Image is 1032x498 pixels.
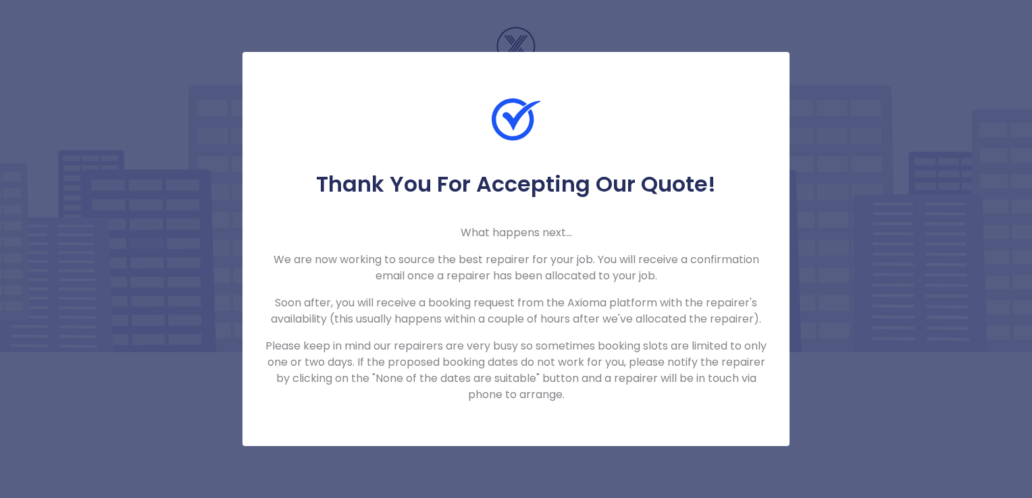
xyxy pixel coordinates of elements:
h5: Thank You For Accepting Our Quote! [264,171,768,198]
p: Soon after, you will receive a booking request from the Axioma platform with the repairer's avail... [264,295,768,327]
img: Check [492,95,540,144]
p: We are now working to source the best repairer for your job. You will receive a confirmation emai... [264,252,768,284]
p: Please keep in mind our repairers are very busy so sometimes booking slots are limited to only on... [264,338,768,403]
p: What happens next... [264,225,768,241]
